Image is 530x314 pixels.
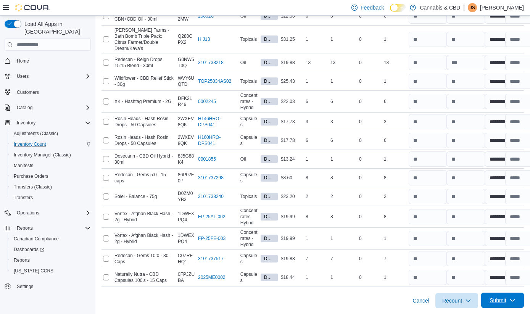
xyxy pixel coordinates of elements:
[17,225,33,231] span: Reports
[2,55,94,66] button: Home
[114,75,175,87] span: Wildflower - CBD Relief Stick - 30g
[198,235,226,242] a: FP-25FE-003
[264,274,274,281] span: Default
[2,86,94,97] button: Customers
[17,283,33,290] span: Settings
[261,12,278,20] span: Default
[304,234,329,243] div: 1
[279,155,304,164] div: $13.24
[239,251,259,266] div: Capsules
[198,175,224,181] a: 3101737298
[11,193,91,202] span: Transfers
[11,256,33,265] a: Reports
[14,103,91,112] span: Catalog
[329,212,354,221] div: 8
[14,208,91,217] span: Operations
[279,35,304,44] div: $31.25
[114,232,175,245] span: Vortex - Afghan Black Hash - 2g - Hybrid
[114,211,175,223] span: Vortex - Afghan Black Hash - 2g - Hybrid
[11,140,49,149] a: Inventory Count
[261,213,278,221] span: Default
[304,254,329,263] div: 7
[435,293,478,308] button: Recount
[412,297,429,304] span: Cancel
[11,161,91,170] span: Manifests
[14,87,91,97] span: Customers
[198,98,216,105] a: 0002245
[239,192,259,201] div: Topicals
[304,35,329,44] div: 1
[264,193,274,200] span: Default
[304,77,329,86] div: 1
[359,13,362,19] p: 0
[261,235,278,242] span: Default
[178,116,195,128] span: 2WXEV8QK
[114,253,175,265] span: Redecan - Gems 10:0 - 30 Caps
[8,150,94,160] button: Inventory Manager (Classic)
[178,153,195,165] span: 8J5G88K4
[2,102,94,113] button: Catalog
[114,98,171,105] span: XK - Hashtag Premium - 2G
[198,193,224,200] a: 3101738240
[5,52,91,312] nav: Complex example
[359,156,362,162] p: 0
[329,58,354,67] div: 13
[14,246,44,253] span: Dashboards
[261,35,278,43] span: Default
[382,35,407,44] div: 1
[261,155,278,163] span: Default
[329,234,354,243] div: 1
[359,235,362,242] p: 0
[198,256,224,262] a: 3101737517
[329,173,354,182] div: 8
[279,136,304,145] div: $17.78
[11,234,91,243] span: Canadian Compliance
[11,172,52,181] a: Purchase Orders
[261,118,278,126] span: Default
[304,136,329,145] div: 6
[239,170,259,185] div: Capsules
[178,56,195,69] span: G0NW5T3Q
[359,78,362,84] p: 0
[14,72,91,81] span: Users
[239,133,259,148] div: Capsules
[178,95,195,108] span: DFK2LR46
[11,150,91,159] span: Inventory Manager (Classic)
[114,56,175,69] span: Redecan - Reign Drops 15:15 Blend - 30ml
[8,244,94,255] a: Dashboards
[279,273,304,282] div: $18.44
[178,232,195,245] span: 1DWEXPQ4
[14,118,39,127] button: Inventory
[178,75,195,87] span: WVY6UQTD
[261,193,278,200] span: Default
[14,56,32,66] a: Home
[470,3,475,12] span: JS
[279,11,304,21] div: $22.50
[382,173,407,182] div: 8
[2,281,94,292] button: Settings
[279,192,304,201] div: $23.20
[11,256,91,265] span: Reports
[329,136,354,145] div: 6
[329,254,354,263] div: 7
[178,211,195,223] span: 1DWEXPQ4
[21,20,91,35] span: Load All Apps in [GEOGRAPHIC_DATA]
[264,13,274,19] span: Default
[11,266,56,275] a: [US_STATE] CCRS
[261,59,278,66] span: Default
[8,182,94,192] button: Transfers (Classic)
[178,271,195,283] span: 0FPJZUBA
[239,206,259,227] div: Concentrates - Hybrid
[329,11,354,21] div: 6
[14,224,36,233] button: Reports
[261,255,278,262] span: Default
[304,155,329,164] div: 1
[359,137,362,143] p: 0
[11,129,91,138] span: Adjustments (Classic)
[304,273,329,282] div: 1
[17,58,29,64] span: Home
[8,160,94,171] button: Manifests
[361,4,384,11] span: Feedback
[329,155,354,164] div: 1
[264,59,274,66] span: Default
